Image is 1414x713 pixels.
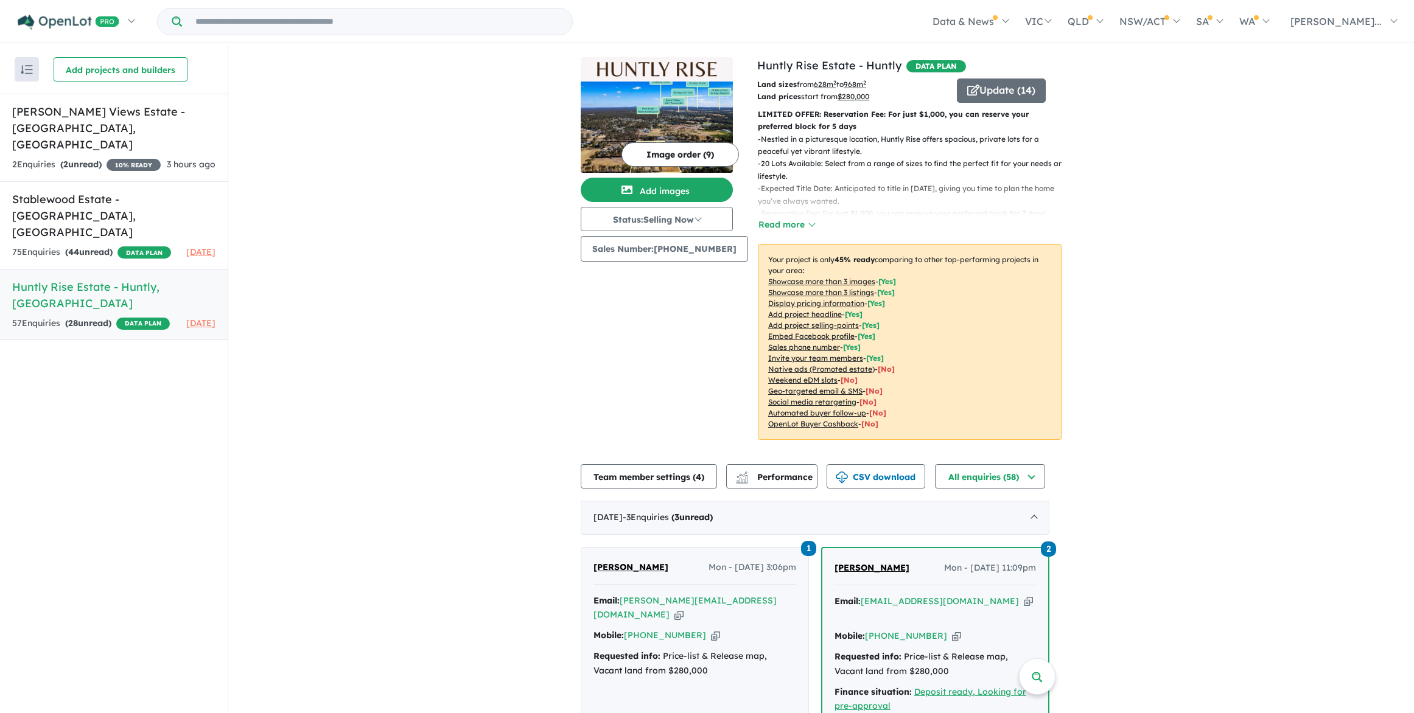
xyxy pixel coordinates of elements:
[835,686,1026,712] a: Deposit ready, Looking for pre-approval
[624,630,706,641] a: [PHONE_NUMBER]
[866,386,883,395] span: [No]
[835,596,861,607] strong: Email:
[944,561,1036,576] span: Mon - [DATE] 11:09pm
[757,58,901,72] a: Huntly Rise Estate - Huntly
[738,471,813,482] span: Performance
[836,471,848,484] img: download icon
[1041,540,1056,557] a: 2
[593,649,796,678] div: Price-list & Release map, Vacant land from $280,000
[12,103,215,153] h5: [PERSON_NAME] Views Estate - [GEOGRAPHIC_DATA] , [GEOGRAPHIC_DATA]
[801,540,816,556] a: 1
[12,158,161,172] div: 2 Enquir ies
[581,57,733,173] a: Huntly Rise Estate - Huntly LogoHuntly Rise Estate - Huntly
[593,595,620,606] strong: Email:
[674,608,684,621] button: Copy
[867,299,885,308] span: [ Yes ]
[859,397,877,406] span: [No]
[12,279,215,311] h5: Huntly Rise Estate - Huntly , [GEOGRAPHIC_DATA]
[726,464,817,489] button: Performance
[768,277,875,286] u: Showcase more than 3 images
[107,159,161,171] span: 10 % READY
[768,397,856,406] u: Social media retargeting
[768,408,866,417] u: Automated buyer follow-up
[758,207,1071,232] p: - Reservation Fee: For just $1,000, you can reserve your preferred block for 7 days, allowing you...
[593,560,668,575] a: [PERSON_NAME]
[768,353,863,363] u: Invite your team members
[814,80,836,89] u: 628 m
[758,108,1062,133] p: LIMITED OFFER: Reservation Fee: For just $1,000, you can reserve your preferred block for 5 days
[758,133,1071,158] p: - Nestled in a picturesque location, Huntly Rise offers spacious, private lots for a peaceful yet...
[952,630,961,642] button: Copy
[12,316,170,331] div: 57 Enquir ies
[835,562,909,573] span: [PERSON_NAME]
[768,343,840,352] u: Sales phone number
[833,79,836,86] sup: 2
[65,246,113,257] strong: ( unread)
[586,62,728,77] img: Huntly Rise Estate - Huntly Logo
[167,159,215,170] span: 3 hours ago
[838,92,869,101] u: $ 280,000
[835,686,912,697] strong: Finance situation:
[758,244,1062,440] p: Your project is only comparing to other top-performing projects in your area: - - - - - - - - - -...
[841,375,858,384] span: [No]
[845,310,863,319] span: [ Yes ]
[709,560,796,575] span: Mon - [DATE] 3:06pm
[593,562,668,572] span: [PERSON_NAME]
[581,82,733,173] img: Huntly Rise Estate - Huntly
[65,318,111,329] strong: ( unread)
[184,9,570,35] input: Try estate name, suburb, builder or developer
[835,630,865,641] strong: Mobile:
[869,408,886,417] span: [No]
[581,464,717,489] button: Team member settings (4)
[801,541,816,556] span: 1
[843,343,861,352] span: [ Yes ]
[768,364,875,374] u: Native ads (Promoted estate)
[768,332,855,341] u: Embed Facebook profile
[768,321,859,330] u: Add project selling-points
[844,80,866,89] u: 968 m
[117,246,171,259] span: DATA PLAN
[768,375,838,384] u: Weekend eDM slots
[866,353,884,363] span: [ Yes ]
[836,80,866,89] span: to
[865,630,947,641] a: [PHONE_NUMBER]
[757,80,797,89] b: Land sizes
[835,561,909,576] a: [PERSON_NAME]
[593,650,660,661] strong: Requested info:
[757,91,948,103] p: start from
[593,595,777,621] a: [PERSON_NAME][EMAIL_ADDRESS][DOMAIN_NAME]
[737,471,747,478] img: line-chart.svg
[186,318,215,329] span: [DATE]
[835,650,1036,679] div: Price-list & Release map, Vacant land from $280,000
[835,651,901,662] strong: Requested info:
[862,321,880,330] span: [ Yes ]
[758,158,1071,183] p: - 20 Lots Available: Select from a range of sizes to find the perfect fit for your needs and life...
[835,255,875,264] b: 45 % ready
[878,364,895,374] span: [No]
[696,471,701,482] span: 4
[581,236,748,262] button: Sales Number:[PHONE_NUMBER]
[757,78,948,91] p: from
[12,245,171,260] div: 75 Enquir ies
[768,386,863,395] u: Geo-targeted email & SMS
[186,246,215,257] span: [DATE]
[621,142,739,167] button: Image order (9)
[768,419,858,428] u: OpenLot Buyer Cashback
[116,318,170,330] span: DATA PLAN
[671,512,713,523] strong: ( unread)
[861,596,1019,607] a: [EMAIL_ADDRESS][DOMAIN_NAME]
[593,630,624,641] strong: Mobile:
[906,60,966,72] span: DATA PLAN
[758,218,815,232] button: Read more
[878,277,896,286] span: [ Yes ]
[623,512,713,523] span: - 3 Enquir ies
[68,246,79,257] span: 44
[54,57,187,82] button: Add projects and builders
[1041,541,1056,557] span: 2
[12,191,215,240] h5: Stablewood Estate - [GEOGRAPHIC_DATA] , [GEOGRAPHIC_DATA]
[60,159,102,170] strong: ( unread)
[68,318,78,329] span: 28
[861,419,878,428] span: [No]
[736,475,748,483] img: bar-chart.svg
